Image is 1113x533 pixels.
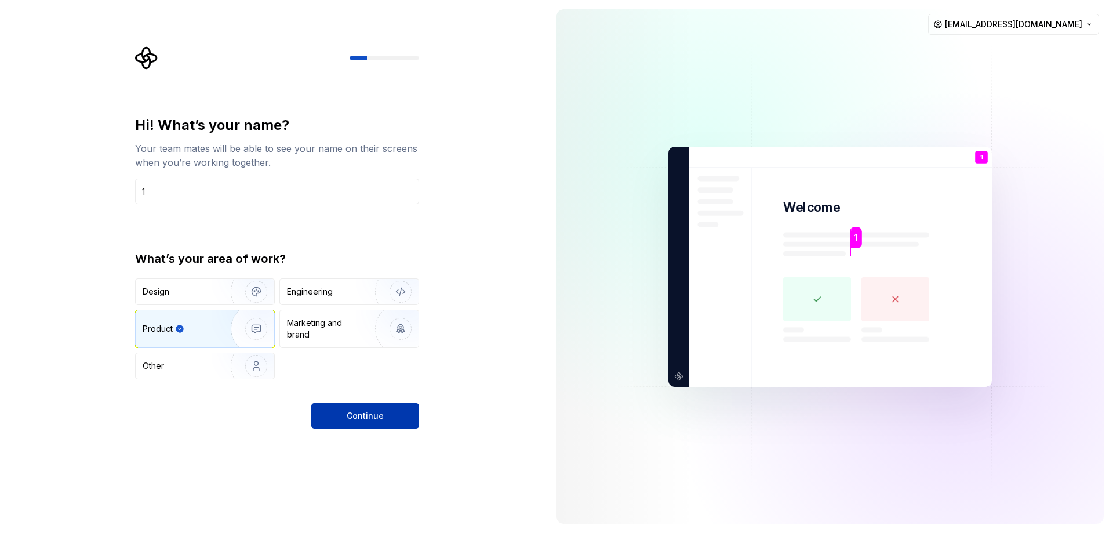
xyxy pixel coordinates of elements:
div: Engineering [287,286,333,298]
div: Design [143,286,169,298]
div: Other [143,360,164,372]
div: Your team mates will be able to see your name on their screens when you’re working together. [135,142,419,169]
p: 1 [854,231,857,244]
svg: Supernova Logo [135,46,158,70]
input: Han Solo [135,179,419,204]
span: Continue [347,410,384,422]
button: [EMAIL_ADDRESS][DOMAIN_NAME] [928,14,1099,35]
button: Continue [311,403,419,429]
div: Product [143,323,173,335]
p: Welcome [783,199,840,216]
div: Marketing and brand [287,317,365,340]
span: [EMAIL_ADDRESS][DOMAIN_NAME] [945,19,1082,30]
p: 1 [980,154,983,160]
div: Hi! What’s your name? [135,116,419,135]
div: What’s your area of work? [135,251,419,267]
